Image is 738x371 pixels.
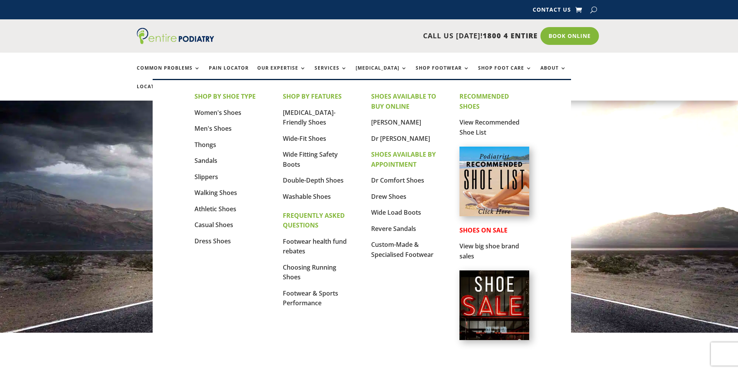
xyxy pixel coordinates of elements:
a: Common Problems [137,65,200,82]
a: Men's Shoes [194,124,232,133]
a: Locations [137,84,175,101]
a: Sandals [194,156,217,165]
a: Podiatrist Recommended Shoe List Australia [459,210,529,218]
a: Wide-Fit Shoes [283,134,326,143]
strong: RECOMMENDED SHOES [459,92,509,111]
strong: SHOES ON SALE [459,226,507,234]
a: Entire Podiatry [137,38,214,46]
a: Women's Shoes [194,108,241,117]
a: Drew Shoes [371,192,406,201]
a: Book Online [540,27,599,45]
span: 1800 4 ENTIRE [483,31,538,40]
a: Dress Shoes [194,237,231,245]
img: podiatrist-recommended-shoe-list-australia-entire-podiatry [459,147,529,216]
a: Wide Fitting Safety Boots [283,150,338,169]
a: Custom-Made & Specialised Footwear [371,240,434,259]
a: About [540,65,566,82]
a: [MEDICAL_DATA]-Friendly Shoes [283,108,335,127]
a: Casual Shoes [194,221,233,229]
a: Slippers [194,173,218,181]
a: Footwear & Sports Performance [283,289,338,308]
a: Contact Us [533,7,571,15]
strong: FREQUENTLY ASKED QUESTIONS [283,211,345,230]
a: Wide Load Boots [371,208,421,217]
a: Dr [PERSON_NAME] [371,134,430,143]
a: Our Expertise [257,65,306,82]
a: Walking Shoes [194,188,237,197]
strong: SHOP BY FEATURES [283,92,342,101]
img: shoe-sale-australia-entire-podiatry [459,270,529,340]
a: Thongs [194,140,216,149]
img: logo (1) [137,28,214,44]
a: Shop Foot Care [478,65,532,82]
a: [PERSON_NAME] [371,118,421,127]
a: Double-Depth Shoes [283,176,344,185]
a: View big shoe brand sales [459,242,519,260]
a: Choosing Running Shoes [283,263,336,282]
a: Dr Comfort Shoes [371,176,424,185]
strong: SHOP BY SHOE TYPE [194,92,256,101]
strong: SHOES AVAILABLE BY APPOINTMENT [371,150,436,169]
a: Revere Sandals [371,224,416,233]
a: Services [315,65,347,82]
a: Shop Footwear [416,65,470,82]
a: Footwear health fund rebates [283,237,347,256]
a: Pain Locator [209,65,249,82]
a: Athletic Shoes [194,205,236,213]
a: [MEDICAL_DATA] [356,65,407,82]
strong: SHOES AVAILABLE TO BUY ONLINE [371,92,436,111]
p: CALL US [DATE]! [244,31,538,41]
a: Shoes on Sale from Entire Podiatry shoe partners [459,334,529,342]
a: Washable Shoes [283,192,331,201]
a: View Recommended Shoe List [459,118,520,137]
